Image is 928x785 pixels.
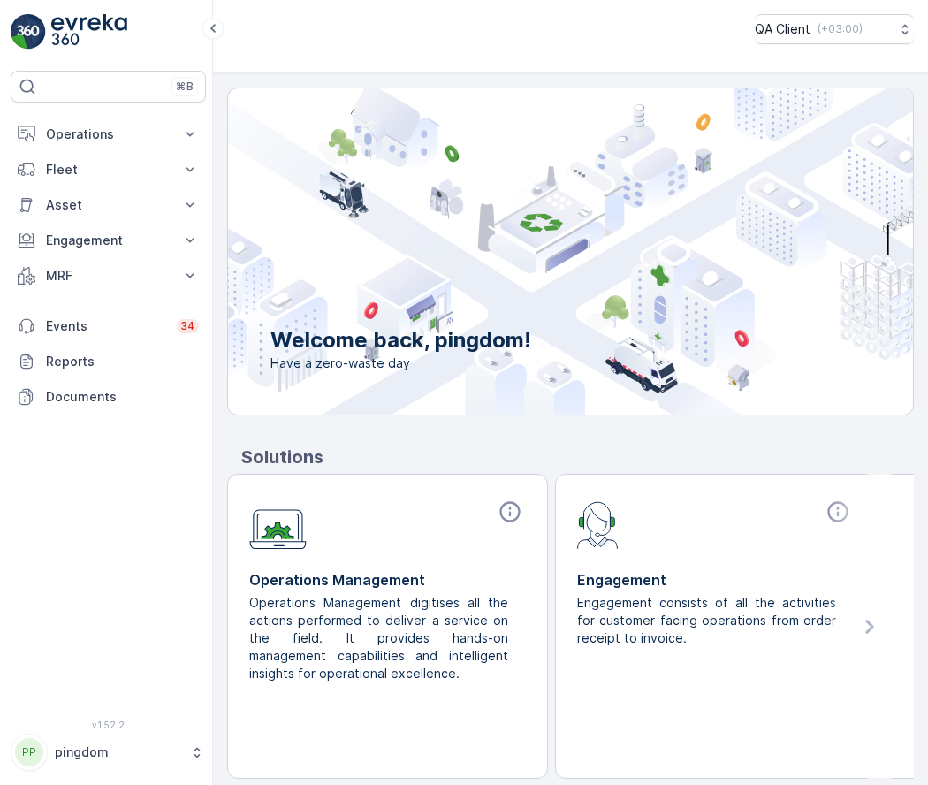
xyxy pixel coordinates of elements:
p: Events [46,317,166,335]
p: 34 [180,319,195,333]
button: PPpingdom [11,734,206,771]
img: logo [11,14,46,50]
button: Asset [11,187,206,223]
p: Fleet [46,161,171,179]
p: Operations [46,126,171,143]
a: Documents [11,379,206,415]
img: module-icon [577,499,619,549]
p: ⌘B [176,80,194,94]
button: QA Client(+03:00) [755,14,914,44]
span: v 1.52.2 [11,720,206,730]
p: Reports [46,353,199,370]
img: city illustration [148,88,913,415]
p: Asset [46,196,171,214]
span: Have a zero-waste day [270,354,531,372]
button: Fleet [11,152,206,187]
p: QA Client [755,20,810,38]
p: Engagement [46,232,171,249]
p: Operations Management digitises all the actions performed to deliver a service on the field. It p... [249,594,512,682]
p: pingdom [55,743,181,761]
img: module-icon [249,499,307,550]
img: logo_light-DOdMpM7g.png [51,14,127,50]
button: Engagement [11,223,206,258]
a: Reports [11,344,206,379]
p: Operations Management [249,569,526,591]
p: Engagement [577,569,854,591]
a: Events34 [11,309,206,344]
div: PP [15,738,43,766]
p: Welcome back, pingdom! [270,326,531,354]
p: ( +03:00 ) [818,22,863,36]
button: MRF [11,258,206,293]
button: Operations [11,117,206,152]
p: Documents [46,388,199,406]
p: Solutions [241,444,914,470]
p: Engagement consists of all the activities for customer facing operations from order receipt to in... [577,594,840,647]
p: MRF [46,267,171,285]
